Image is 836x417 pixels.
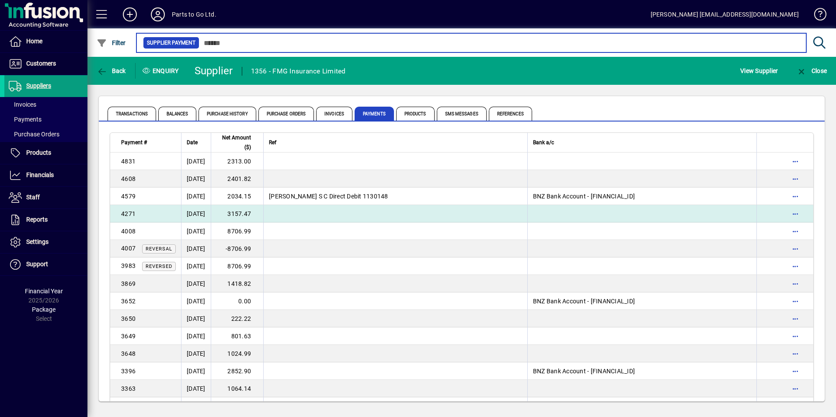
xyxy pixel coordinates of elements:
div: Ref [269,138,522,147]
span: 3869 [121,280,136,287]
a: Customers [4,53,87,75]
span: 3396 [121,368,136,375]
app-page-header-button: Back [87,63,136,79]
td: 1418.82 [211,275,263,292]
span: Date [187,138,198,147]
span: SMS Messages [437,107,487,121]
td: [DATE] [181,275,211,292]
span: Financial Year [25,288,63,295]
span: 3650 [121,315,136,322]
button: Add [116,7,144,22]
button: More options [788,154,802,168]
span: [PERSON_NAME] S C Direct Debit 1130148 [269,193,388,200]
span: Close [796,67,827,74]
span: 4271 [121,210,136,217]
span: Back [97,67,126,74]
span: 3983 [121,262,136,269]
td: 8706.99 [211,222,263,240]
span: Invoices [316,107,352,121]
span: Support [26,261,48,268]
div: Net Amount ($) [216,133,259,152]
button: Profile [144,7,172,22]
button: More options [788,224,802,238]
span: Payment # [121,138,147,147]
div: Payment # [121,138,176,147]
td: [DATE] [181,362,211,380]
span: Balances [158,107,196,121]
app-page-header-button: Close enquiry [787,63,836,79]
button: Filter [94,35,128,51]
span: 4579 [121,193,136,200]
span: Purchase Orders [9,131,59,138]
a: Staff [4,187,87,208]
span: BNZ Bank Account - [FINANCIAL_ID] [533,298,635,305]
span: Package [32,306,56,313]
button: More options [788,172,802,186]
td: [DATE] [181,153,211,170]
a: Home [4,31,87,52]
span: 4008 [121,228,136,235]
span: Home [26,38,42,45]
button: More options [788,347,802,361]
span: Settings [26,238,49,245]
td: 1024.99 [211,345,263,362]
a: Support [4,254,87,275]
td: [DATE] [181,205,211,222]
button: More options [788,312,802,326]
span: Supplier Payment [147,38,195,47]
button: More options [788,382,802,396]
div: Enquiry [136,64,188,78]
td: [DATE] [181,380,211,397]
a: Purchase Orders [4,127,87,142]
a: Knowledge Base [808,2,825,30]
td: [DATE] [181,170,211,188]
button: More options [788,294,802,308]
div: Supplier [195,64,233,78]
span: Reversal [146,246,172,252]
span: Financials [26,171,54,178]
span: Ref [269,138,276,147]
td: [DATE] [181,188,211,205]
span: Suppliers [26,82,51,89]
span: 4608 [121,175,136,182]
td: [DATE] [181,397,211,415]
button: More options [788,189,802,203]
button: Back [94,63,128,79]
button: Close [794,63,829,79]
td: 1064.14 [211,380,263,397]
td: 2401.82 [211,170,263,188]
span: Transactions [108,107,156,121]
span: 4007 [121,245,136,252]
button: More options [788,399,802,413]
span: 3648 [121,350,136,357]
td: 3157.47 [211,205,263,222]
span: Staff [26,194,40,201]
span: Filter [97,39,126,46]
td: 2852.90 [211,362,263,380]
span: Customers [26,60,56,67]
td: 2034.15 [211,188,263,205]
span: Invoices [9,101,36,108]
td: 222.22 [211,310,263,327]
td: [DATE] [181,327,211,345]
button: More options [788,259,802,273]
button: More options [788,364,802,378]
div: 1356 - FMG Insurance Limited [251,64,346,78]
button: More options [788,207,802,221]
td: 2313.00 [211,153,263,170]
span: 3649 [121,333,136,340]
td: [DATE] [181,310,211,327]
span: Reversed [146,264,172,269]
a: Financials [4,164,87,186]
a: Settings [4,231,87,253]
a: Products [4,142,87,164]
span: Purchase Orders [258,107,314,121]
td: [DATE] [181,222,211,240]
button: More options [788,277,802,291]
td: [DATE] [181,345,211,362]
span: Reports [26,216,48,223]
td: 8706.99 [211,257,263,275]
td: [DATE] [181,240,211,257]
button: More options [788,329,802,343]
span: BNZ Bank Account - [FINANCIAL_ID] [533,368,635,375]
